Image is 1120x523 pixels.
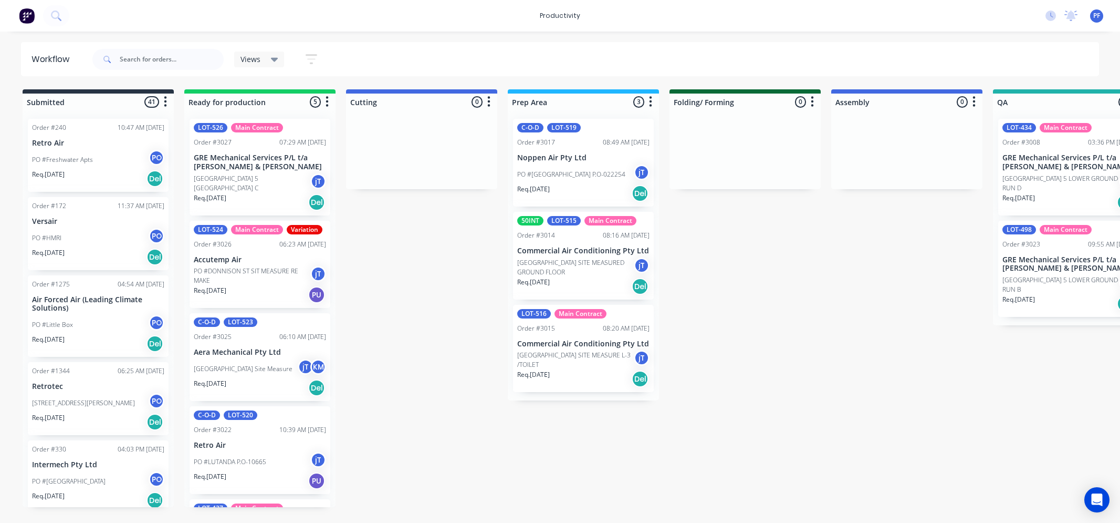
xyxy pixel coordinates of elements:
[194,348,326,357] p: Aera Mechanical Pty Ltd
[118,366,164,376] div: 06:25 AM [DATE]
[194,457,266,467] p: PO #LUTANDA P.O-10665
[32,53,75,66] div: Workflow
[194,225,227,234] div: LOT-524
[32,280,70,289] div: Order #1275
[149,315,164,331] div: PO
[1040,225,1092,234] div: Main Contract
[32,295,164,313] p: Air Forced Air (Leading Climate Solutions)
[279,240,326,249] div: 06:23 AM [DATE]
[146,249,163,265] div: Del
[194,411,220,420] div: C-O-D
[194,441,326,450] p: Retro Air
[146,170,163,187] div: Del
[194,364,292,374] p: [GEOGRAPHIC_DATA] Site Measure
[1002,138,1040,147] div: Order #3008
[308,473,325,489] div: PU
[513,212,654,300] div: 50INTLOT-515Main ContractOrder #301408:16 AM [DATE]Commercial Air Conditioning Pty Ltd[GEOGRAPHIC...
[632,185,648,202] div: Del
[1002,275,1119,294] p: [GEOGRAPHIC_DATA] 5 LOWER GROUND RUN B
[1002,174,1119,193] p: [GEOGRAPHIC_DATA] 5 LOWER GROUND RUN D
[146,335,163,352] div: Del
[118,123,164,132] div: 10:47 AM [DATE]
[149,228,164,244] div: PO
[517,351,634,370] p: [GEOGRAPHIC_DATA] SITE MEASURE L-3 /TOILET
[1002,123,1036,132] div: LOT-434
[224,411,257,420] div: LOT-520
[194,240,232,249] div: Order #3026
[308,194,325,211] div: Del
[32,460,164,469] p: Intermech Pty Ltd
[194,193,226,203] p: Req. [DATE]
[149,150,164,166] div: PO
[149,393,164,409] div: PO
[231,123,283,132] div: Main Contract
[190,313,330,401] div: C-O-DLOT-523Order #302506:10 AM [DATE]Aera Mechanical Pty Ltd[GEOGRAPHIC_DATA] Site MeasurejTKMRe...
[517,309,551,319] div: LOT-516
[634,165,650,180] div: jT
[32,477,106,486] p: PO #[GEOGRAPHIC_DATA]
[190,119,330,216] div: LOT-526Main ContractOrder #302707:29 AM [DATE]GRE Mechanical Services P/L t/a [PERSON_NAME] & [PE...
[517,184,550,194] p: Req. [DATE]
[308,380,325,396] div: Del
[517,278,550,287] p: Req. [DATE]
[32,217,164,226] p: Versair
[279,332,326,342] div: 06:10 AM [DATE]
[310,266,326,282] div: jT
[231,504,283,513] div: Main Contract
[517,138,555,147] div: Order #3017
[279,138,326,147] div: 07:29 AM [DATE]
[517,324,555,333] div: Order #3015
[632,371,648,387] div: Del
[28,119,169,192] div: Order #24010:47 AM [DATE]Retro AirPO #Freshwater AptsPOReq.[DATE]Del
[513,305,654,393] div: LOT-516Main ContractOrder #301508:20 AM [DATE]Commercial Air Conditioning Pty Ltd[GEOGRAPHIC_DATA...
[28,275,169,357] div: Order #127504:54 AM [DATE]Air Forced Air (Leading Climate Solutions)PO #Little BoxPOReq.[DATE]Del
[1002,225,1036,234] div: LOT-498
[517,258,634,277] p: [GEOGRAPHIC_DATA] SITE MEASURED GROUND FLOOR
[190,221,330,309] div: LOT-524Main ContractVariationOrder #302606:23 AM [DATE]Accutemp AirPO #DONNISON ST SIT MEASURE RE...
[517,216,543,225] div: 50INT
[279,425,326,435] div: 10:39 AM [DATE]
[1084,487,1109,512] div: Open Intercom Messenger
[603,324,650,333] div: 08:20 AM [DATE]
[32,335,65,344] p: Req. [DATE]
[32,445,66,454] div: Order #330
[32,366,70,376] div: Order #1344
[32,170,65,179] p: Req. [DATE]
[194,472,226,481] p: Req. [DATE]
[120,49,224,70] input: Search for orders...
[310,359,326,375] div: KM
[287,225,322,234] div: Variation
[517,340,650,348] p: Commercial Air Conditioning Pty Ltd
[194,138,232,147] div: Order #3027
[32,320,73,330] p: PO #Little Box
[194,332,232,342] div: Order #3025
[32,123,66,132] div: Order #240
[32,382,164,391] p: Retrotec
[231,225,283,234] div: Main Contract
[194,425,232,435] div: Order #3022
[19,8,35,24] img: Factory
[194,123,227,132] div: LOT-526
[118,201,164,211] div: 11:37 AM [DATE]
[1002,295,1035,304] p: Req. [DATE]
[28,362,169,435] div: Order #134406:25 AM [DATE]Retrotec[STREET_ADDRESS][PERSON_NAME]POReq.[DATE]Del
[584,216,636,225] div: Main Contract
[308,286,325,303] div: PU
[634,258,650,273] div: jT
[146,492,163,509] div: Del
[1040,123,1092,132] div: Main Contract
[32,248,65,258] p: Req. [DATE]
[32,398,135,408] p: [STREET_ADDRESS][PERSON_NAME]
[1002,193,1035,203] p: Req. [DATE]
[194,379,226,388] p: Req. [DATE]
[190,406,330,494] div: C-O-DLOT-520Order #302210:39 AM [DATE]Retro AirPO #LUTANDA P.O-10665jTReq.[DATE]PU
[634,350,650,366] div: jT
[194,504,227,513] div: LOT-437
[517,370,550,380] p: Req. [DATE]
[547,216,581,225] div: LOT-515
[554,309,606,319] div: Main Contract
[194,286,226,295] p: Req. [DATE]
[146,414,163,430] div: Del
[517,153,650,162] p: Noppen Air Pty Ltd
[310,452,326,468] div: jT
